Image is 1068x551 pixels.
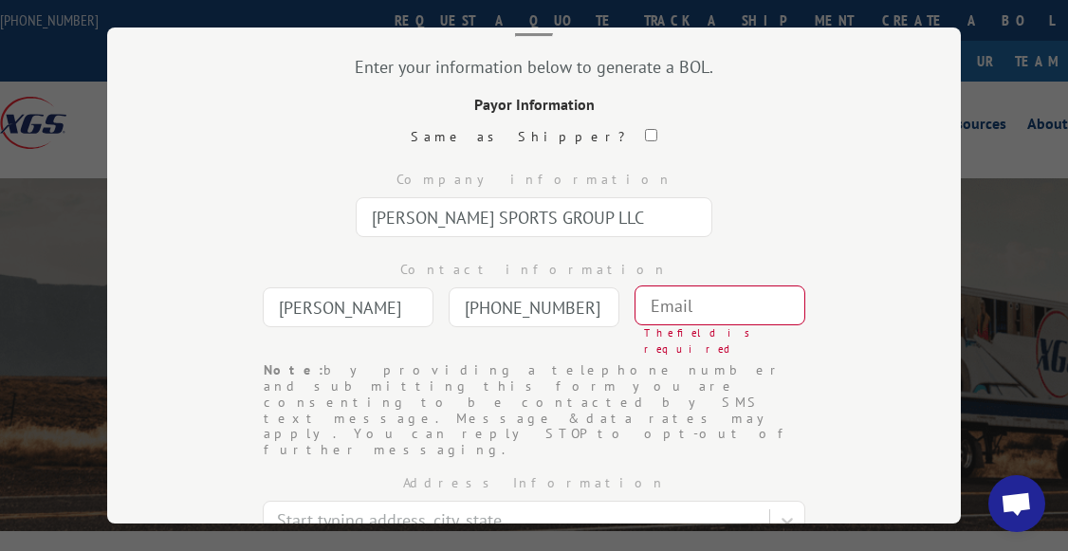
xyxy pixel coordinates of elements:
[635,285,805,325] input: Email
[202,473,866,493] div: Address Information
[264,362,804,458] div: by providing a telephone number and submitting this form you are consenting to be contacted by SM...
[202,56,866,78] div: Enter your information below to generate a BOL.
[644,325,805,357] div: The field is required
[988,475,1045,532] a: Open chat
[264,361,323,378] strong: Note:
[449,287,619,327] input: Phone
[263,287,433,327] input: Contact Name
[202,260,866,280] div: Contact information
[202,93,866,116] div: Payor Information
[356,197,712,237] input: Company Name
[411,128,637,145] label: Same as Shipper?
[202,170,866,190] div: Company information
